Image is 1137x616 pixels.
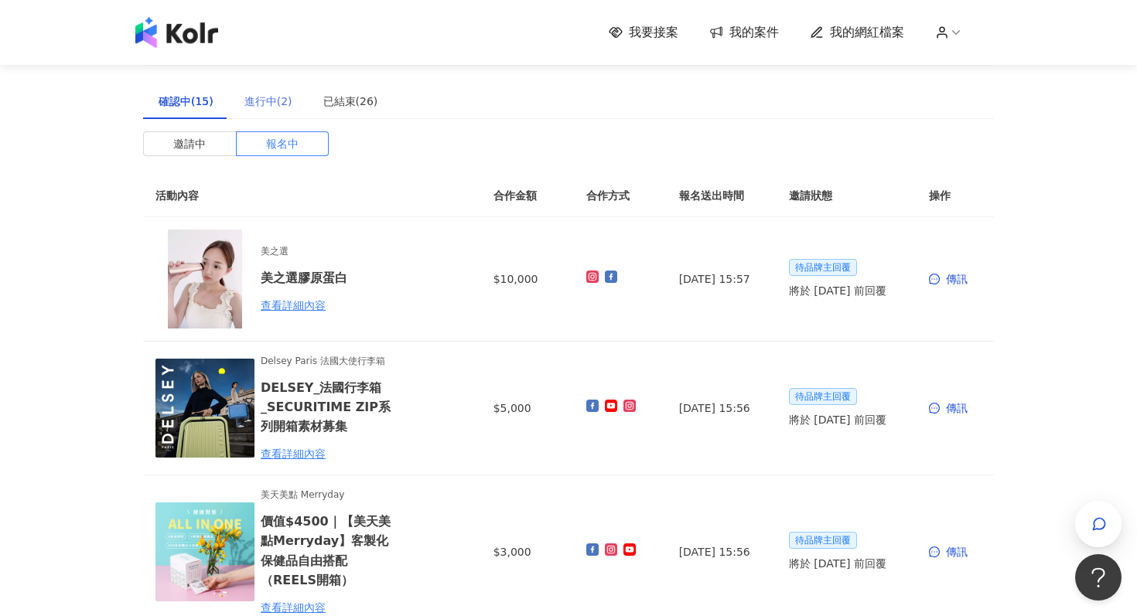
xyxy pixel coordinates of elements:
[629,24,678,41] span: 我要接案
[789,555,886,572] span: 將於 [DATE] 前回覆
[709,24,779,41] a: 我的案件
[261,297,396,314] div: 查看詳細內容
[929,543,982,560] div: 傳訊
[155,502,254,601] img: 客製化保健食品
[929,546,940,557] span: message
[917,175,994,217] th: 操作
[929,274,940,284] span: message
[244,93,292,110] div: 進行中(2)
[155,230,254,328] img: 美之選膠原蛋白送RF美容儀
[667,175,777,217] th: 報名送出時間
[667,217,777,342] td: [DATE] 15:57
[261,268,396,288] h6: 美之選膠原蛋白
[155,359,254,458] img: 【DELSEY】SECURITIME ZIP旅行箱
[1075,554,1122,601] iframe: Help Scout Beacon - Open
[789,411,886,428] span: 將於 [DATE] 前回覆
[261,445,396,462] div: 查看詳細內容
[261,354,396,369] span: Delsey Paris 法國大使行李箱
[830,24,904,41] span: 我的網紅檔案
[481,342,574,475] td: $5,000
[135,17,218,48] img: logo
[261,244,396,259] span: 美之選
[789,388,857,405] span: 待品牌主回覆
[667,342,777,475] td: [DATE] 15:56
[609,24,678,41] a: 我要接案
[929,403,940,414] span: message
[810,24,904,41] a: 我的網紅檔案
[777,175,917,217] th: 邀請狀態
[159,93,213,110] div: 確認中(15)
[729,24,779,41] span: 我的案件
[323,93,378,110] div: 已結束(26)
[929,400,982,417] div: 傳訊
[789,282,886,299] span: 將於 [DATE] 前回覆
[789,259,857,276] span: 待品牌主回覆
[481,175,574,217] th: 合作金額
[789,532,857,549] span: 待品牌主回覆
[261,488,396,502] span: 美天美點 Merryday
[266,132,299,155] span: 報名中
[261,512,396,590] h6: 價值$4500｜【美天美點Merryday】客製化保健品自由搭配（REELS開箱）
[143,175,452,217] th: 活動內容
[173,132,206,155] span: 邀請中
[261,599,396,616] div: 查看詳細內容
[574,175,667,217] th: 合作方式
[261,378,396,436] h6: DELSEY_法國行李箱_SECURITIME ZIP系列開箱素材募集
[481,217,574,342] td: $10,000
[929,271,982,288] div: 傳訊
